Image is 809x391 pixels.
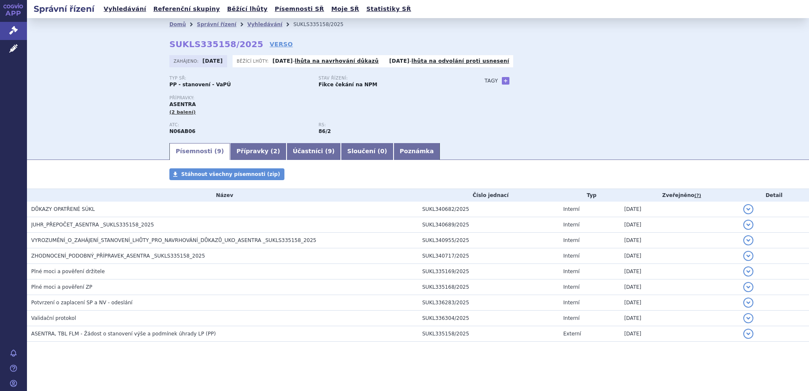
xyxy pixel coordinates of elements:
[743,220,753,230] button: detail
[563,284,580,290] span: Interní
[502,77,509,85] a: +
[563,222,580,228] span: Interní
[169,128,196,134] strong: SERTRALIN
[389,58,410,64] strong: [DATE]
[151,3,222,15] a: Referenční skupiny
[341,143,393,160] a: Sloučení (0)
[743,251,753,261] button: detail
[319,122,459,128] p: RS:
[169,96,468,101] p: Přípravky:
[485,76,498,86] h3: Tagy
[563,315,580,321] span: Interní
[563,269,580,274] span: Interní
[27,189,418,202] th: Název
[230,143,286,160] a: Přípravky (2)
[169,82,231,88] strong: PP - stanovení - VaPÚ
[319,76,459,81] p: Stav řízení:
[174,58,200,64] span: Zahájeno:
[743,204,753,214] button: detail
[620,217,739,233] td: [DATE]
[620,189,739,202] th: Zveřejněno
[101,3,149,15] a: Vyhledávání
[169,168,284,180] a: Stáhnout všechny písemnosti (zip)
[620,233,739,248] td: [DATE]
[563,237,580,243] span: Interní
[739,189,809,202] th: Detail
[620,264,739,279] td: [DATE]
[270,40,293,48] a: VERSO
[169,101,196,107] span: ASENTRA
[418,248,559,264] td: SUKL340717/2025
[743,266,753,277] button: detail
[364,3,413,15] a: Statistiky SŘ
[563,331,581,337] span: Externí
[169,143,230,160] a: Písemnosti (9)
[620,248,739,264] td: [DATE]
[169,122,310,128] p: ATC:
[563,300,580,306] span: Interní
[273,58,293,64] strong: [DATE]
[620,279,739,295] td: [DATE]
[394,143,440,160] a: Poznámka
[563,253,580,259] span: Interní
[620,311,739,326] td: [DATE]
[563,206,580,212] span: Interní
[169,76,310,81] p: Typ SŘ:
[412,58,509,64] a: lhůta na odvolání proti usnesení
[418,264,559,279] td: SUKL335169/2025
[620,202,739,217] td: [DATE]
[31,222,154,228] span: JUHR_PŘEPOČET_ASENTRA _SUKLS335158_2025
[27,3,101,15] h2: Správní řízení
[418,233,559,248] td: SUKL340955/2025
[743,313,753,323] button: detail
[225,3,270,15] a: Běžící lhůty
[418,279,559,295] td: SUKL335168/2025
[319,128,331,134] strong: antidepresiva, selektivní inhibitory reuptake monoaminů působící na jeden transmiterový systém (S...
[620,326,739,342] td: [DATE]
[694,193,701,199] abbr: (?)
[31,253,205,259] span: ZHODNOCENÍ_PODOBNÝ_PŘÍPRAVEK_ASENTRA _SUKLS335158_2025
[217,148,221,154] span: 9
[273,58,379,64] p: -
[169,21,186,27] a: Domů
[272,3,327,15] a: Písemnosti SŘ
[31,284,92,290] span: Plné moci a pověření ZP
[247,21,282,27] a: Vyhledávání
[31,206,95,212] span: DŮKAZY OPATŘENÉ SÚKL
[237,58,271,64] span: Běžící lhůty:
[418,189,559,202] th: Číslo jednací
[273,148,278,154] span: 2
[743,235,753,245] button: detail
[31,331,216,337] span: ASENTRA, TBL FLM - Žádost o stanovení výše a podmínek úhrady LP (PP)
[743,298,753,308] button: detail
[197,21,236,27] a: Správní řízení
[418,295,559,311] td: SUKL336283/2025
[620,295,739,311] td: [DATE]
[181,171,280,177] span: Stáhnout všechny písemnosti (zip)
[31,237,316,243] span: VYROZUMĚNÍ_O_ZAHÁJENÍ_STANOVENÍ_LHŮTY_PRO_NAVRHOVÁNÍ_DŮKAZŮ_UKO_ASENTRA _SUKLS335158_2025
[418,202,559,217] td: SUKL340682/2025
[389,58,509,64] p: -
[295,58,379,64] a: lhůta na navrhování důkazů
[329,3,362,15] a: Moje SŘ
[743,329,753,339] button: detail
[418,326,559,342] td: SUKL335158/2025
[559,189,620,202] th: Typ
[328,148,332,154] span: 9
[743,282,753,292] button: detail
[169,39,263,49] strong: SUKLS335158/2025
[203,58,223,64] strong: [DATE]
[31,315,76,321] span: Validační protokol
[287,143,341,160] a: Účastníci (9)
[31,300,132,306] span: Potvrzení o zaplacení SP a NV - odeslání
[418,217,559,233] td: SUKL340689/2025
[169,109,196,115] span: (2 balení)
[380,148,384,154] span: 0
[319,82,377,88] strong: Fikce čekání na NPM
[31,269,105,274] span: Plné moci a pověření držitele
[293,18,354,31] li: SUKLS335158/2025
[418,311,559,326] td: SUKL336304/2025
